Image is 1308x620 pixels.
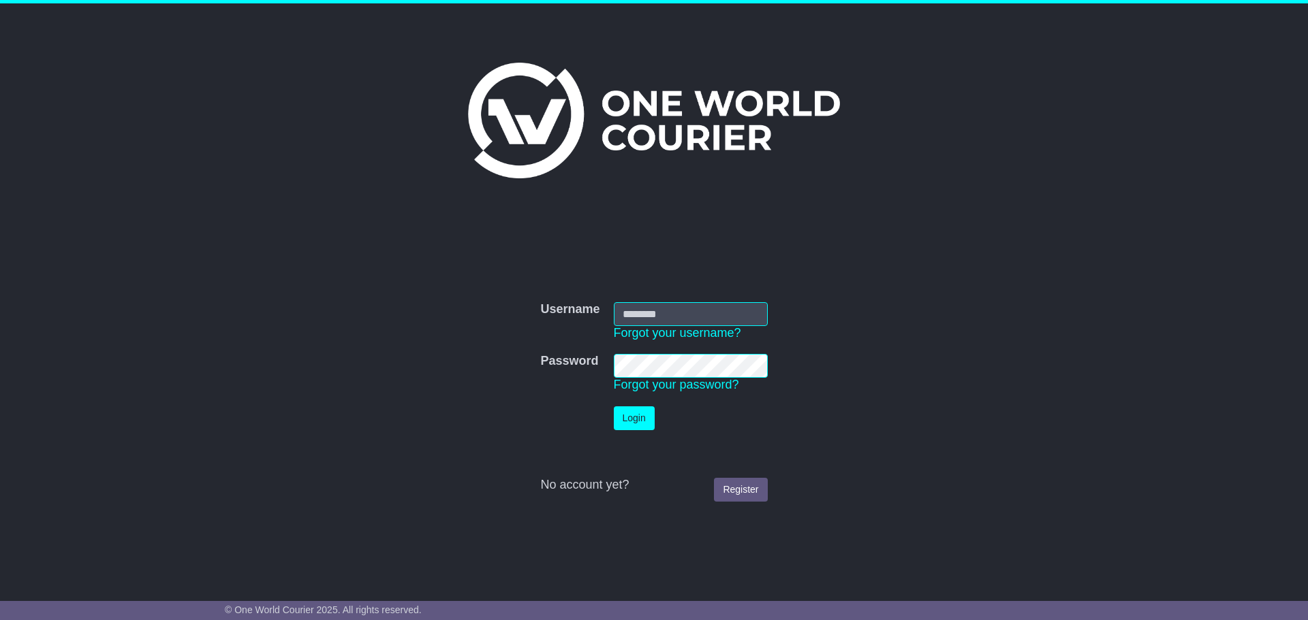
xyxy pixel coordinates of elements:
label: Password [540,354,598,369]
div: No account yet? [540,478,767,493]
img: One World [468,63,840,178]
span: © One World Courier 2025. All rights reserved. [225,604,422,615]
a: Forgot your password? [614,378,739,391]
label: Username [540,302,599,317]
a: Register [714,478,767,502]
button: Login [614,406,655,430]
a: Forgot your username? [614,326,741,340]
